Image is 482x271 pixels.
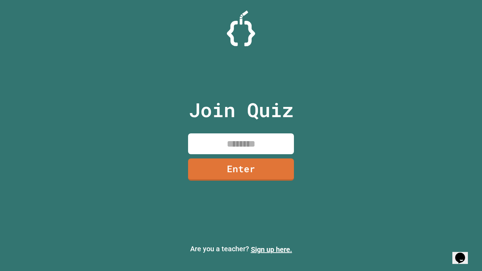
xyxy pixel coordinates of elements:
a: Enter [188,158,294,181]
a: Sign up here. [251,245,292,254]
img: Logo.svg [227,11,255,46]
p: Are you a teacher? [6,243,476,255]
p: Join Quiz [189,95,294,125]
iframe: chat widget [452,243,475,264]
